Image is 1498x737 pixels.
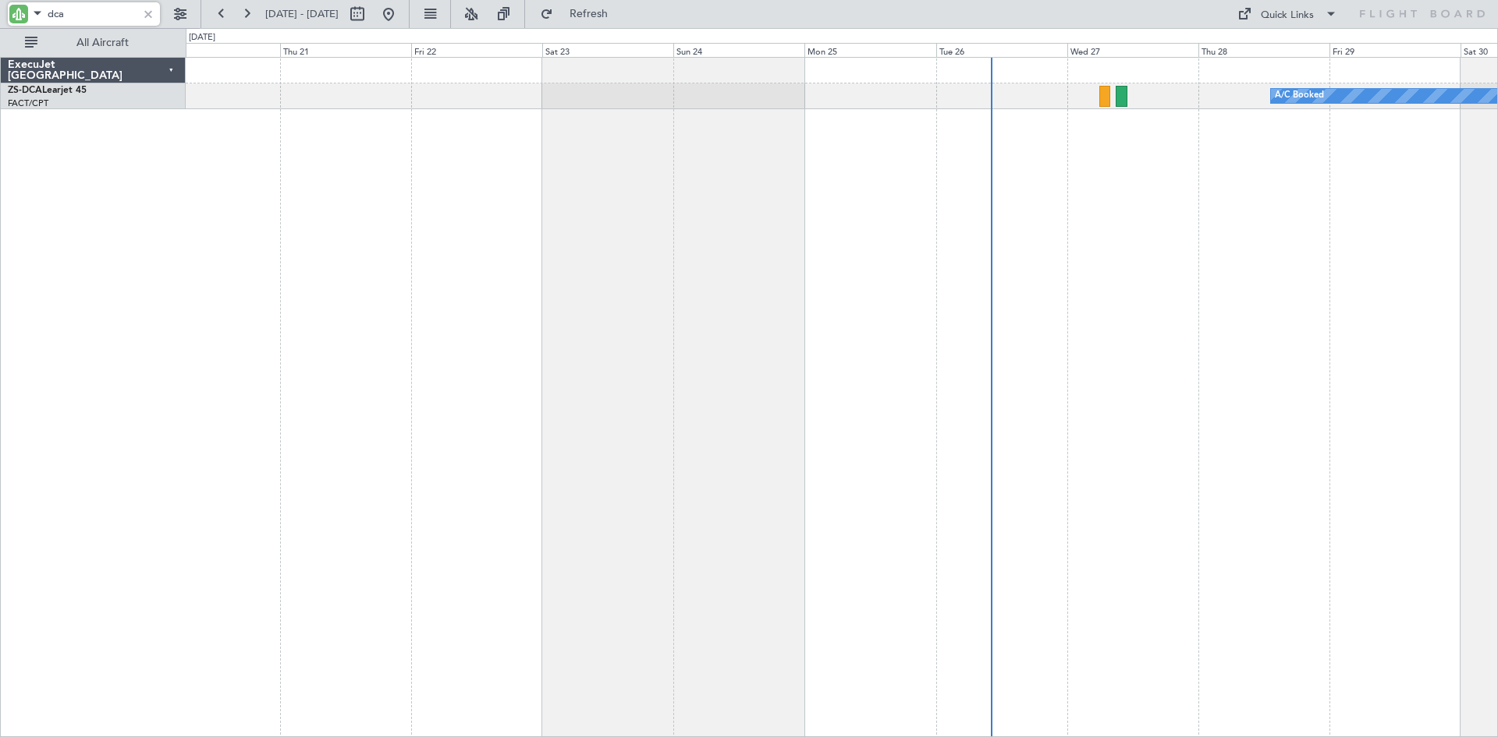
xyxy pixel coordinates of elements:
[936,43,1067,57] div: Tue 26
[149,43,280,57] div: Wed 20
[1198,43,1329,57] div: Thu 28
[533,2,627,27] button: Refresh
[265,7,339,21] span: [DATE] - [DATE]
[8,97,48,109] a: FACT/CPT
[280,43,411,57] div: Thu 21
[1261,8,1314,23] div: Quick Links
[8,86,42,95] span: ZS-DCA
[48,2,137,26] input: A/C (Reg. or Type)
[542,43,673,57] div: Sat 23
[8,86,87,95] a: ZS-DCALearjet 45
[673,43,804,57] div: Sun 24
[17,30,169,55] button: All Aircraft
[1230,2,1345,27] button: Quick Links
[804,43,935,57] div: Mon 25
[1067,43,1198,57] div: Wed 27
[556,9,622,19] span: Refresh
[411,43,542,57] div: Fri 22
[41,37,165,48] span: All Aircraft
[1275,84,1324,108] div: A/C Booked
[1329,43,1461,57] div: Fri 29
[189,31,215,44] div: [DATE]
